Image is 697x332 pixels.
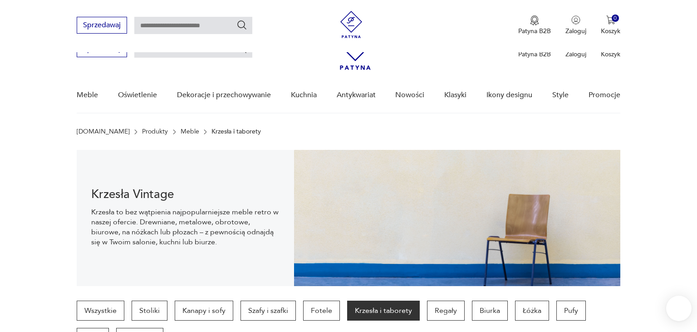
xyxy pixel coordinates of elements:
p: Zaloguj [565,27,586,35]
a: Produkty [142,128,168,135]
button: Patyna B2B [518,15,551,35]
a: Regały [427,301,465,321]
p: Zaloguj [565,50,586,59]
a: Sprzedawaj [77,23,127,29]
a: Nowości [395,78,424,113]
p: Koszyk [601,50,620,59]
a: Stoliki [132,301,167,321]
img: Ikona medalu [530,15,539,25]
p: Krzesła to bez wątpienia najpopularniejsze meble retro w naszej ofercie. Drewniane, metalowe, obr... [91,207,280,247]
a: Biurka [472,301,508,321]
img: Ikonka użytkownika [571,15,580,25]
img: Ikona koszyka [606,15,615,25]
a: Oświetlenie [118,78,157,113]
a: Wszystkie [77,301,124,321]
p: Patyna B2B [518,27,551,35]
a: Szafy i szafki [241,301,296,321]
p: Krzesła i taborety [211,128,261,135]
a: Sprzedawaj [77,46,127,53]
a: Łóżka [515,301,549,321]
a: Pufy [556,301,586,321]
a: Klasyki [444,78,466,113]
a: Antykwariat [337,78,376,113]
p: Patyna B2B [518,50,551,59]
a: Kuchnia [291,78,317,113]
button: Szukaj [236,20,247,30]
img: Patyna - sklep z meblami i dekoracjami vintage [338,11,365,38]
a: Krzesła i taborety [347,301,420,321]
div: 0 [612,15,619,22]
a: Meble [181,128,199,135]
iframe: Smartsupp widget button [666,296,692,321]
a: Ikona medaluPatyna B2B [518,15,551,35]
a: [DOMAIN_NAME] [77,128,130,135]
p: Koszyk [601,27,620,35]
button: Sprzedawaj [77,17,127,34]
a: Style [552,78,569,113]
img: bc88ca9a7f9d98aff7d4658ec262dcea.jpg [294,150,620,286]
a: Kanapy i sofy [175,301,233,321]
a: Dekoracje i przechowywanie [177,78,271,113]
a: Promocje [589,78,620,113]
a: Fotele [303,301,340,321]
a: Meble [77,78,98,113]
button: Zaloguj [565,15,586,35]
a: Ikony designu [486,78,532,113]
button: 0Koszyk [601,15,620,35]
h1: Krzesła Vintage [91,189,280,200]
